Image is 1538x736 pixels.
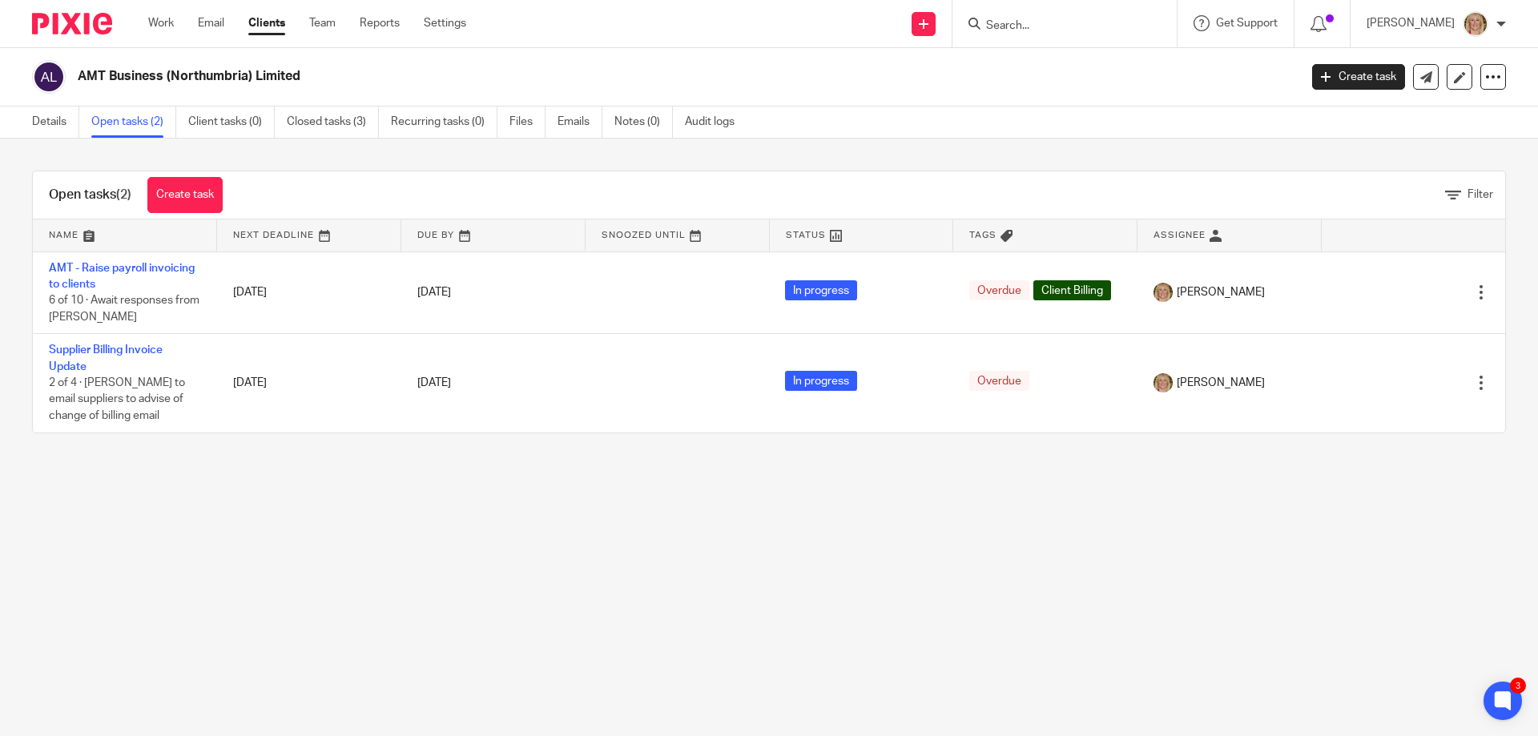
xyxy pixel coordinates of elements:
a: Open tasks (2) [91,107,176,138]
a: Settings [424,15,466,31]
a: Work [148,15,174,31]
span: [DATE] [417,377,451,388]
a: Closed tasks (3) [287,107,379,138]
span: Status [786,231,826,239]
a: Details [32,107,79,138]
span: [PERSON_NAME] [1177,284,1265,300]
img: Pixie [32,13,112,34]
a: Team [309,15,336,31]
a: Notes (0) [614,107,673,138]
span: (2) [116,188,131,201]
td: [DATE] [217,334,401,432]
span: Overdue [969,371,1029,391]
span: Tags [969,231,996,239]
span: 2 of 4 · [PERSON_NAME] to email suppliers to advise of change of billing email [49,377,185,421]
div: 3 [1510,678,1526,694]
p: [PERSON_NAME] [1367,15,1455,31]
input: Search [984,19,1129,34]
a: Create task [1312,64,1405,90]
span: Filter [1468,189,1493,200]
span: [PERSON_NAME] [1177,375,1265,391]
h1: Open tasks [49,187,131,203]
span: 6 of 10 · Await responses from [PERSON_NAME] [49,295,199,323]
a: Reports [360,15,400,31]
a: Audit logs [685,107,747,138]
img: svg%3E [32,60,66,94]
h2: AMT Business (Northumbria) Limited [78,68,1046,85]
span: Overdue [969,280,1029,300]
a: AMT - Raise payroll invoicing to clients [49,263,195,290]
span: Get Support [1216,18,1278,29]
a: Supplier Billing Invoice Update [49,344,163,372]
a: Emails [558,107,602,138]
a: Client tasks (0) [188,107,275,138]
span: In progress [785,371,857,391]
img: JW%20photo.JPG [1153,373,1173,392]
span: Snoozed Until [602,231,686,239]
a: Clients [248,15,285,31]
img: JW%20photo.JPG [1463,11,1488,37]
img: JW%20photo.JPG [1153,283,1173,302]
span: Client Billing [1033,280,1111,300]
td: [DATE] [217,251,401,334]
a: Email [198,15,224,31]
a: Recurring tasks (0) [391,107,497,138]
span: In progress [785,280,857,300]
a: Files [509,107,546,138]
a: Create task [147,177,223,213]
span: [DATE] [417,287,451,298]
